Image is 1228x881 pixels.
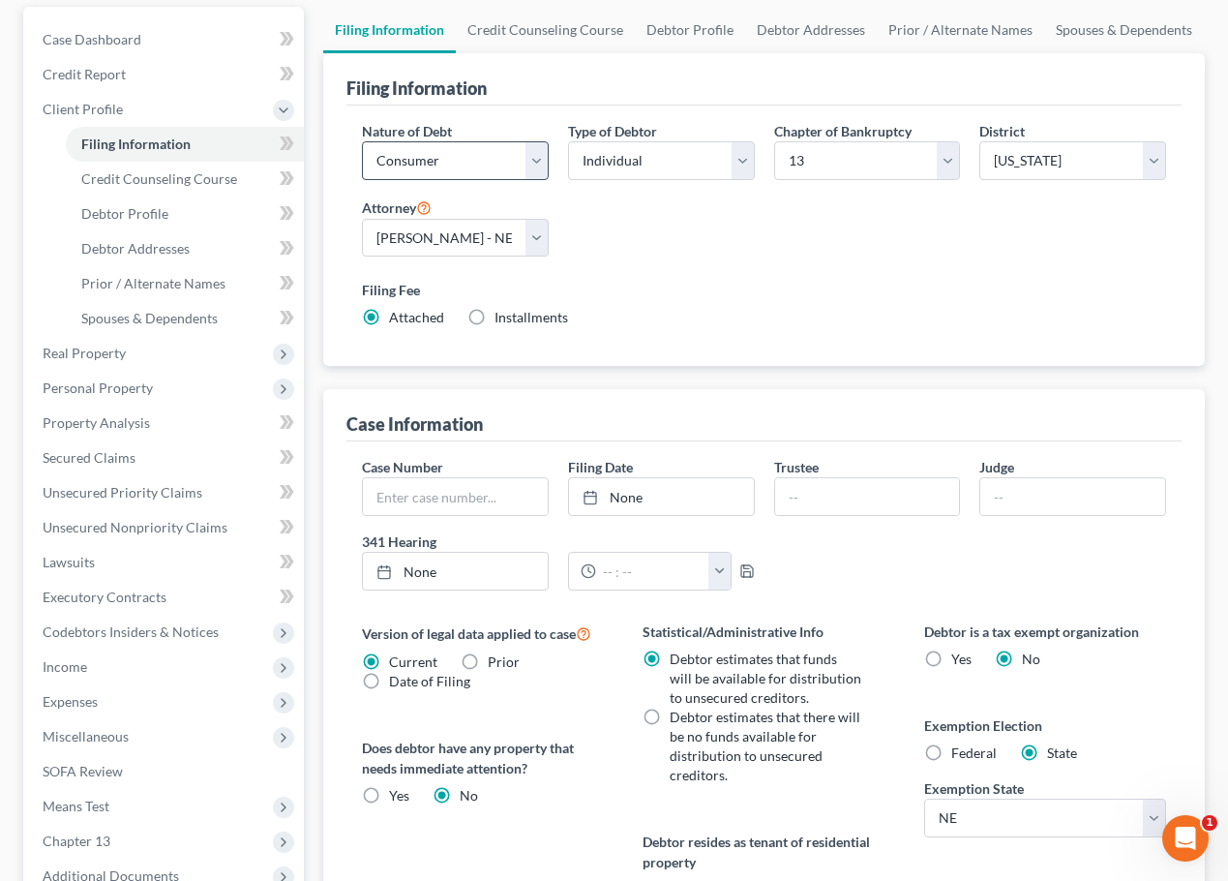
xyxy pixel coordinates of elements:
[43,345,126,361] span: Real Property
[568,121,657,141] label: Type of Debtor
[362,738,604,778] label: Does debtor have any property that needs immediate attention?
[81,136,191,152] span: Filing Information
[924,715,1166,736] label: Exemption Election
[568,457,633,477] label: Filing Date
[66,127,304,162] a: Filing Information
[488,653,520,670] span: Prior
[43,101,123,117] span: Client Profile
[362,280,1166,300] label: Filing Fee
[1162,815,1209,862] iframe: Intercom live chat
[43,554,95,570] span: Lawsuits
[979,121,1025,141] label: District
[323,7,456,53] a: Filing Information
[43,519,227,535] span: Unsecured Nonpriority Claims
[43,380,153,396] span: Personal Property
[66,231,304,266] a: Debtor Addresses
[27,580,304,615] a: Executory Contracts
[43,658,87,675] span: Income
[1022,651,1040,667] span: No
[362,121,452,141] label: Nature of Debt
[979,457,1014,477] label: Judge
[27,475,304,510] a: Unsecured Priority Claims
[363,553,548,590] a: None
[569,478,754,515] a: None
[363,478,548,515] input: Enter case number...
[389,673,470,689] span: Date of Filing
[43,414,150,431] span: Property Analysis
[27,406,304,440] a: Property Analysis
[27,57,304,92] a: Credit Report
[951,651,972,667] span: Yes
[346,76,487,100] div: Filing Information
[81,310,218,326] span: Spouses & Dependents
[745,7,877,53] a: Debtor Addresses
[1044,7,1204,53] a: Spouses & Dependents
[980,478,1165,515] input: --
[43,66,126,82] span: Credit Report
[346,412,483,436] div: Case Information
[775,478,960,515] input: --
[66,162,304,197] a: Credit Counseling Course
[27,22,304,57] a: Case Dashboard
[27,545,304,580] a: Lawsuits
[43,833,110,849] span: Chapter 13
[43,484,202,501] span: Unsecured Priority Claims
[66,266,304,301] a: Prior / Alternate Names
[43,763,123,779] span: SOFA Review
[43,693,98,710] span: Expenses
[362,622,604,645] label: Version of legal data applied to case
[43,798,109,814] span: Means Test
[43,31,141,47] span: Case Dashboard
[596,553,709,590] input: -- : --
[456,7,635,53] a: Credit Counseling Course
[389,309,444,325] span: Attached
[389,653,437,670] span: Current
[352,532,764,552] label: 341 Hearing
[494,309,568,325] span: Installments
[924,778,1024,799] label: Exemption State
[924,622,1166,642] label: Debtor is a tax exempt organization
[635,7,745,53] a: Debtor Profile
[951,744,997,761] span: Federal
[27,510,304,545] a: Unsecured Nonpriority Claims
[774,457,819,477] label: Trustee
[81,240,190,257] span: Debtor Addresses
[362,457,443,477] label: Case Number
[81,275,225,291] span: Prior / Alternate Names
[460,787,478,804] span: No
[81,205,168,222] span: Debtor Profile
[362,196,432,219] label: Attorney
[389,787,409,804] span: Yes
[66,301,304,336] a: Spouses & Dependents
[877,7,1044,53] a: Prior / Alternate Names
[774,121,912,141] label: Chapter of Bankruptcy
[43,449,135,466] span: Secured Claims
[81,170,237,187] span: Credit Counseling Course
[27,440,304,475] a: Secured Claims
[670,709,860,783] span: Debtor estimates that there will be no funds available for distribution to unsecured creditors.
[670,651,861,706] span: Debtor estimates that funds will be available for distribution to unsecured creditors.
[43,589,166,605] span: Executory Contracts
[1202,815,1217,831] span: 1
[27,754,304,789] a: SOFA Review
[643,832,884,872] label: Debtor resides as tenant of residential property
[66,197,304,231] a: Debtor Profile
[1047,744,1077,761] span: State
[43,728,129,744] span: Miscellaneous
[643,622,884,642] label: Statistical/Administrative Info
[43,623,219,640] span: Codebtors Insiders & Notices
